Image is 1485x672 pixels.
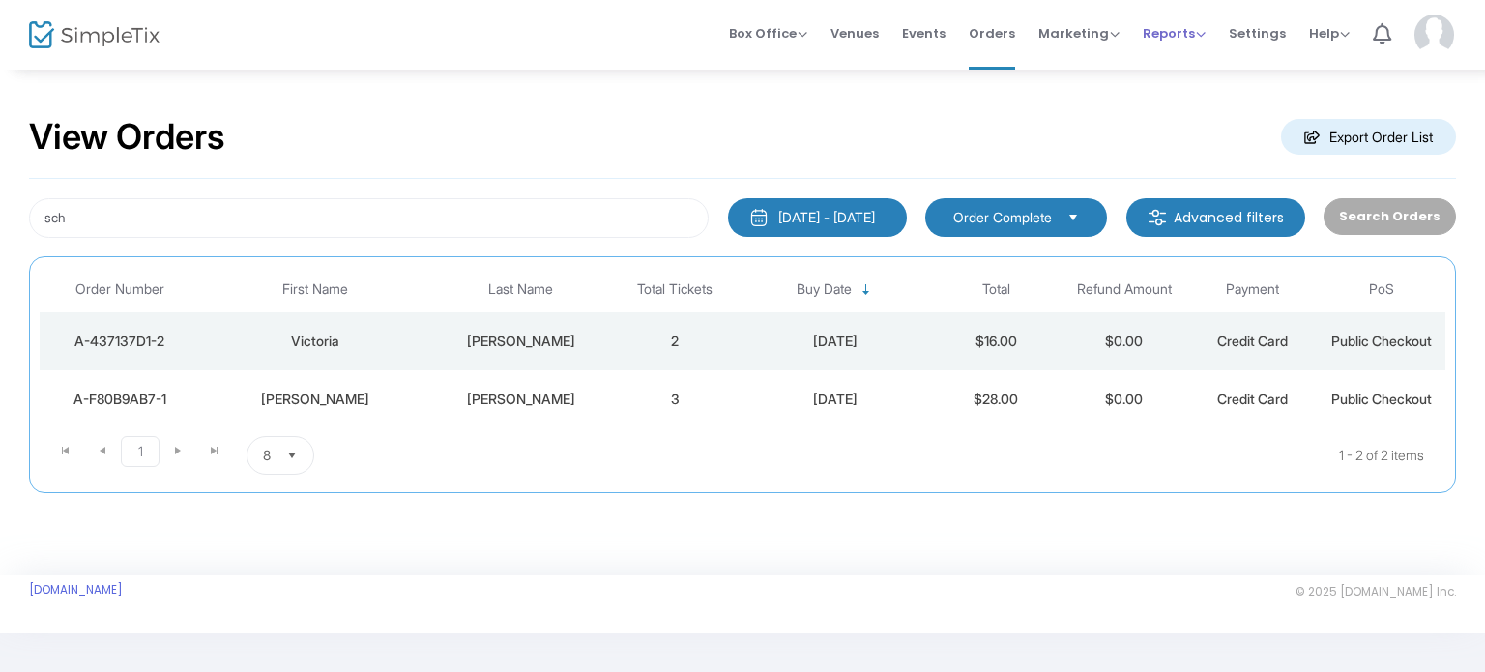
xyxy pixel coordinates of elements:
td: $28.00 [932,370,1061,428]
span: © 2025 [DOMAIN_NAME] Inc. [1296,584,1456,599]
span: 8 [263,446,271,465]
div: A-F80B9AB7-1 [44,390,195,409]
span: Box Office [729,24,807,43]
span: Credit Card [1217,391,1288,407]
a: [DOMAIN_NAME] [29,582,123,598]
span: Buy Date [797,281,852,298]
span: Last Name [488,281,553,298]
span: Payment [1226,281,1279,298]
span: Venues [830,9,879,58]
div: Curry [436,332,606,351]
span: PoS [1369,281,1394,298]
button: Select [278,437,306,474]
span: Reports [1143,24,1206,43]
td: 2 [611,312,740,370]
span: Marketing [1038,24,1120,43]
button: [DATE] - [DATE] [728,198,907,237]
div: [DATE] - [DATE] [778,208,875,227]
span: Events [902,9,946,58]
th: Total [932,267,1061,312]
td: 3 [611,370,740,428]
h2: View Orders [29,116,225,159]
div: Data table [40,267,1445,428]
span: Page 1 [121,436,160,467]
div: Schilke [436,390,606,409]
span: Order Number [75,281,164,298]
span: Help [1309,24,1350,43]
td: $0.00 [1061,312,1189,370]
div: A-437137D1-2 [44,332,195,351]
m-button: Export Order List [1281,119,1456,155]
span: First Name [282,281,348,298]
span: Order Complete [953,208,1052,227]
span: Settings [1229,9,1286,58]
m-button: Advanced filters [1126,198,1305,237]
kendo-pager-info: 1 - 2 of 2 items [507,436,1424,475]
span: Public Checkout [1331,333,1432,349]
span: Public Checkout [1331,391,1432,407]
div: 9/14/2025 [744,390,927,409]
img: monthly [749,208,769,227]
th: Refund Amount [1061,267,1189,312]
div: Victoria [205,332,426,351]
span: Credit Card [1217,333,1288,349]
td: $0.00 [1061,370,1189,428]
div: Shannon [205,390,426,409]
span: Sortable [859,282,874,298]
td: $16.00 [932,312,1061,370]
span: Orders [969,9,1015,58]
th: Total Tickets [611,267,740,312]
img: filter [1148,208,1167,227]
input: Search by name, email, phone, order number, ip address, or last 4 digits of card [29,198,709,238]
div: 9/19/2025 [744,332,927,351]
button: Select [1060,207,1087,228]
